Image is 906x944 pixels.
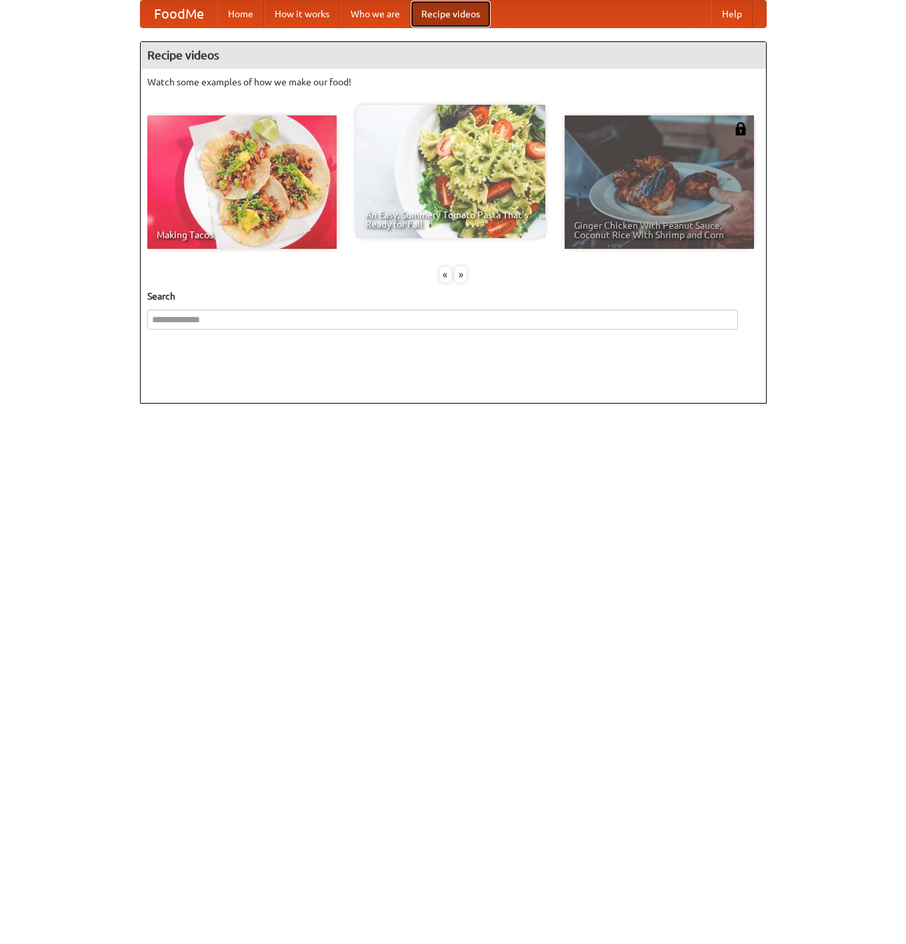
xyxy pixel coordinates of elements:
h4: Recipe videos [141,42,766,69]
a: Recipe videos [411,1,491,27]
span: Making Tacos [157,230,327,240]
div: » [455,266,467,283]
a: FoodMe [141,1,217,27]
a: Who we are [340,1,411,27]
span: An Easy, Summery Tomato Pasta That's Ready for Fall [365,210,536,229]
a: Making Tacos [147,115,337,249]
img: 483408.png [734,122,747,135]
a: Home [217,1,264,27]
a: How it works [264,1,340,27]
a: Help [711,1,753,27]
div: « [439,266,451,283]
p: Watch some examples of how we make our food! [147,75,759,89]
h5: Search [147,290,759,303]
a: An Easy, Summery Tomato Pasta That's Ready for Fall [356,105,545,238]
